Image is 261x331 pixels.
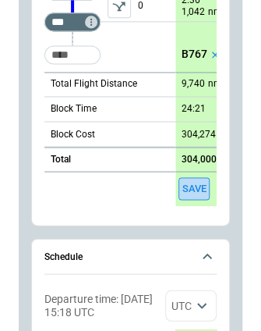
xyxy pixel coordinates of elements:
h6: Total [51,154,71,164]
p: 304,000 USD [182,153,237,165]
p: B767 [182,48,207,61]
span: Save this aircraft quote and copy details to clipboard [178,177,210,200]
button: Save [178,177,210,200]
p: 24:21 [182,103,206,115]
div: Too short [44,12,101,31]
p: Total Flight Distance [51,77,137,91]
div: Too short [44,45,101,64]
p: Block Time [51,102,97,116]
button: Schedule [44,239,217,275]
p: Block Cost [51,127,95,141]
h6: Schedule [44,251,83,262]
p: 1,042 [182,5,205,19]
p: nm [208,5,222,19]
p: nm [208,77,222,91]
p: 304,274 USD [182,128,236,140]
p: 9,740 [182,78,205,90]
div: UTC [165,290,217,321]
p: Departure time: [DATE] 15:18 UTC [44,292,159,319]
